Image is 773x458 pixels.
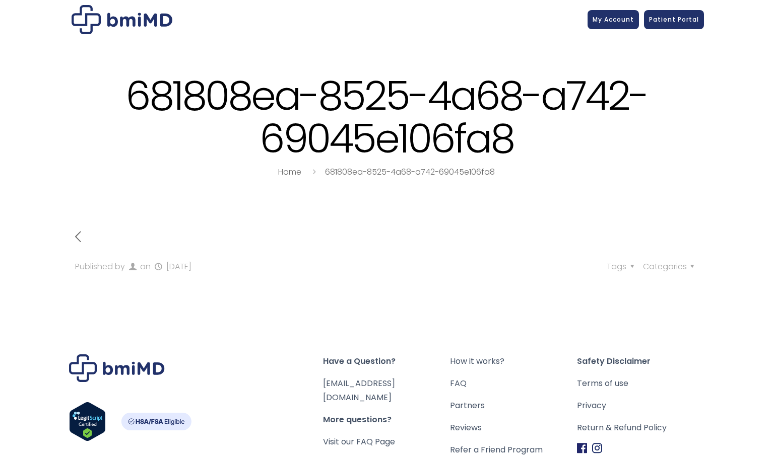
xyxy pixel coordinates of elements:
[323,377,395,403] a: [EMAIL_ADDRESS][DOMAIN_NAME]
[643,261,698,272] span: Categories
[69,354,165,382] img: Brand Logo
[323,413,450,427] span: More questions?
[577,354,704,368] span: Safety Disclaimer
[69,402,106,446] a: Verify LegitScript Approval for www.bmimd.com
[577,376,704,391] a: Terms of use
[450,376,577,391] a: FAQ
[153,261,164,272] i: published
[69,402,106,441] img: Verify Approval for www.bmimd.com
[69,230,87,246] a: previous post
[592,443,602,453] img: Instagram
[323,436,395,447] a: Visit our FAQ Page
[577,443,587,453] img: Facebook
[278,166,301,178] a: Home
[450,443,577,457] a: Refer a Friend Program
[308,166,319,178] i: breadcrumbs separator
[644,10,704,29] a: Patient Portal
[323,354,450,368] span: Have a Question?
[69,74,704,160] h1: 681808ea-8525-4a68-a742-69045e106fa8
[649,15,699,24] span: Patient Portal
[166,261,191,272] time: [DATE]
[450,399,577,413] a: Partners
[607,261,637,272] span: Tags
[127,261,138,272] i: author
[577,421,704,435] a: Return & Refund Policy
[140,261,151,272] span: on
[588,10,639,29] a: My Account
[593,15,634,24] span: My Account
[325,166,495,178] a: 681808ea-8525-4a68-a742-69045e106fa8
[121,413,191,430] img: HSA-FSA
[450,354,577,368] a: How it works?
[577,399,704,413] a: Privacy
[72,5,172,34] img: 681808ea-8525-4a68-a742-69045e106fa8
[450,421,577,435] a: Reviews
[69,228,87,246] i: previous post
[75,261,125,272] span: Published by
